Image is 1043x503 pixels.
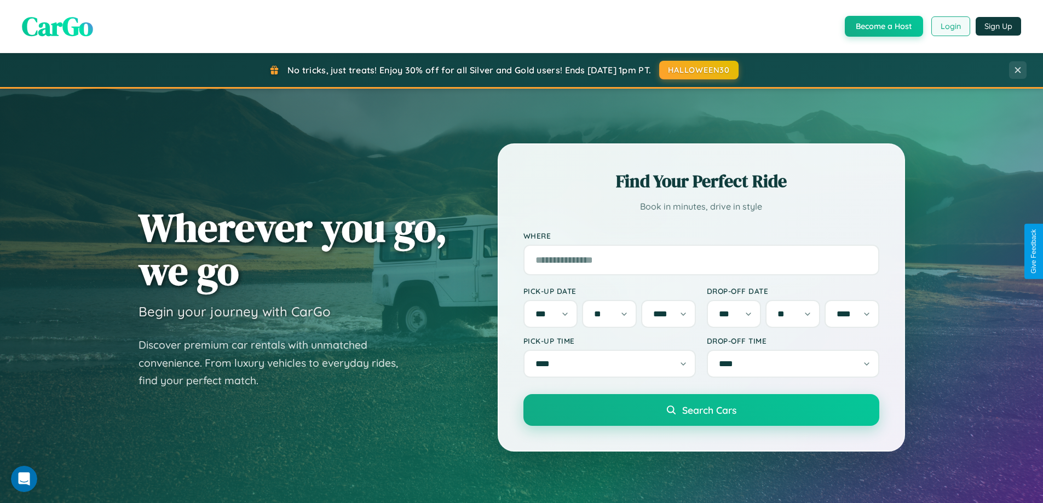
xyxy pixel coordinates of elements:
[139,303,331,320] h3: Begin your journey with CarGo
[845,16,923,37] button: Become a Host
[139,206,447,292] h1: Wherever you go, we go
[523,286,696,296] label: Pick-up Date
[707,286,879,296] label: Drop-off Date
[707,336,879,345] label: Drop-off Time
[1030,229,1038,274] div: Give Feedback
[976,17,1021,36] button: Sign Up
[931,16,970,36] button: Login
[523,199,879,215] p: Book in minutes, drive in style
[523,231,879,240] label: Where
[682,404,736,416] span: Search Cars
[22,8,93,44] span: CarGo
[287,65,651,76] span: No tricks, just treats! Enjoy 30% off for all Silver and Gold users! Ends [DATE] 1pm PT.
[523,169,879,193] h2: Find Your Perfect Ride
[11,466,37,492] iframe: Intercom live chat
[523,394,879,426] button: Search Cars
[659,61,739,79] button: HALLOWEEN30
[523,336,696,345] label: Pick-up Time
[139,336,412,390] p: Discover premium car rentals with unmatched convenience. From luxury vehicles to everyday rides, ...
